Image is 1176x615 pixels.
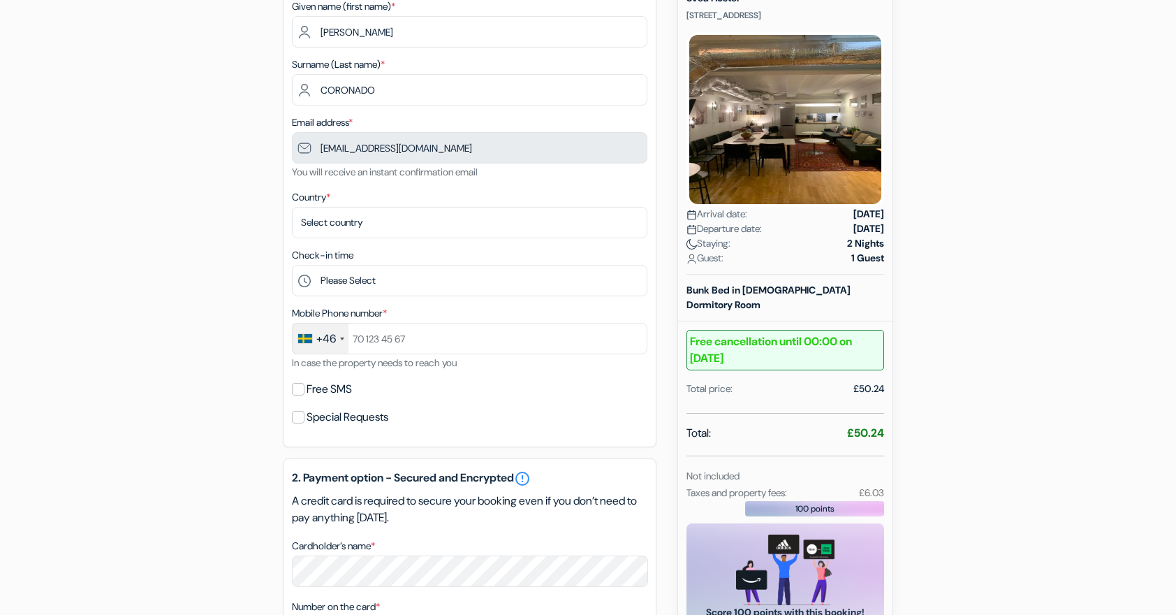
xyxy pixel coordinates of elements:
b: Free cancellation until 00:00 on [DATE] [686,330,884,370]
span: Guest: [686,251,723,266]
strong: 2 Nights [847,236,884,251]
input: 70 123 45 67 [292,323,647,354]
span: Departure date: [686,222,762,236]
label: Country [292,190,330,205]
input: Enter last name [292,74,647,106]
strong: [DATE] [853,207,884,222]
label: Surname (Last name) [292,57,385,72]
h5: 2. Payment option - Secured and Encrypted [292,470,647,487]
b: Bunk Bed in [DEMOGRAPHIC_DATA] Dormitory Room [686,284,851,311]
input: Enter first name [292,16,647,48]
strong: [DATE] [853,222,884,236]
small: You will receive an instant confirmation email [292,166,478,178]
p: [STREET_ADDRESS] [686,10,884,21]
label: Free SMS [307,379,352,399]
div: Sweden (Sverige): +46 [293,324,348,354]
div: +46 [316,331,336,347]
div: £50.24 [853,382,884,396]
label: Check-in time [292,248,353,263]
p: A credit card is required to secure your booking even if you don’t need to pay anything [DATE]. [292,493,647,526]
span: Staying: [686,236,730,251]
img: moon.svg [686,239,697,249]
small: In case the property needs to reach you [292,356,457,369]
img: gift_card_hero_new.png [736,535,835,605]
img: calendar.svg [686,210,697,220]
small: £6.03 [859,486,884,499]
label: Special Requests [307,407,388,427]
a: error_outline [514,470,531,487]
label: Number on the card [292,600,380,614]
strong: £50.24 [847,426,884,440]
span: Total: [686,425,711,442]
input: Enter email address [292,132,647,164]
img: user_icon.svg [686,254,697,264]
label: Email address [292,115,353,130]
div: Total price: [686,382,733,396]
small: Taxes and property fees: [686,486,787,499]
img: calendar.svg [686,224,697,235]
small: Not included [686,470,740,482]
span: 100 points [795,502,835,515]
strong: 1 Guest [851,251,884,266]
label: Mobile Phone number [292,306,387,321]
label: Cardholder’s name [292,539,375,553]
span: Arrival date: [686,207,747,222]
